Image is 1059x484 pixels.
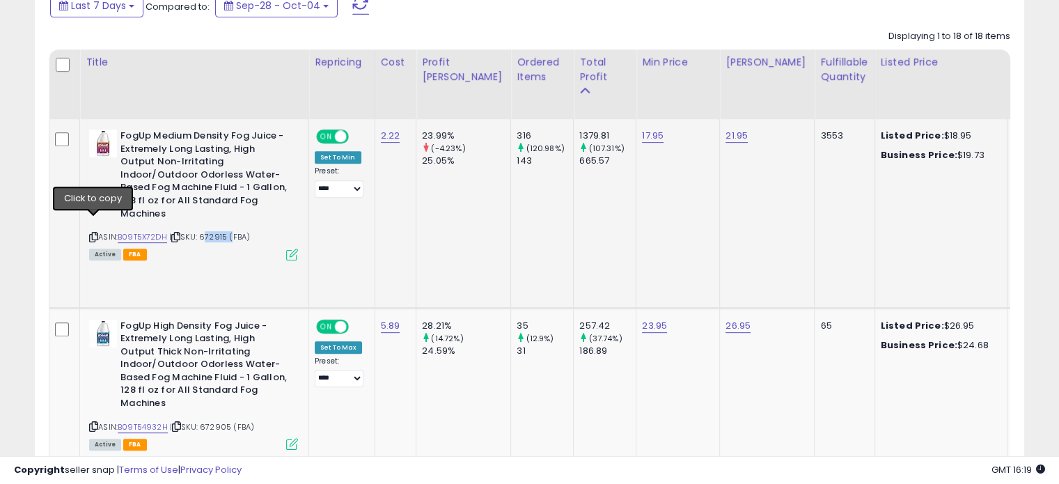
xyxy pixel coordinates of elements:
div: [PERSON_NAME] [725,55,808,70]
div: 23.99% [422,130,510,142]
a: 2.22 [381,129,400,143]
span: 2025-10-12 16:19 GMT [991,463,1045,476]
small: (12.9%) [526,333,554,344]
b: FogUp Medium Density Fog Juice - Extremely Long Lasting, High Output Non-Irritating Indoor/Outdoo... [120,130,290,224]
b: Listed Price: [881,129,944,142]
small: (120.98%) [526,143,564,154]
span: ON [317,320,335,332]
div: Cost [381,55,411,70]
a: 26.95 [725,319,751,333]
div: seller snap | | [14,464,242,477]
div: Fulfillable Quantity [820,55,868,84]
div: 35 [517,320,573,332]
div: 1379.81 [579,130,636,142]
b: Listed Price: [881,319,944,332]
div: Set To Max [315,341,362,354]
img: 41PKDq9M2UL._SL40_.jpg [89,320,117,348]
span: | SKU: 672905 (FBA) [170,421,254,432]
div: Preset: [315,357,364,388]
div: 257.42 [579,320,636,332]
span: All listings currently available for purchase on Amazon [89,439,121,451]
div: 186.89 [579,345,636,357]
strong: Copyright [14,463,65,476]
a: 5.89 [381,319,400,333]
div: ASIN: [89,130,298,259]
span: OFF [347,320,369,332]
div: 25.05% [422,155,510,167]
div: $24.68 [881,339,996,352]
div: Total Profit [579,55,630,84]
div: Title [86,55,303,70]
div: $18.95 [881,130,996,142]
a: B09T5X72DH [118,231,167,243]
a: 17.95 [642,129,664,143]
span: FBA [123,249,147,260]
div: 24.59% [422,345,510,357]
div: 143 [517,155,573,167]
div: 665.57 [579,155,636,167]
div: Repricing [315,55,369,70]
a: Terms of Use [119,463,178,476]
a: 23.95 [642,319,667,333]
small: (14.72%) [431,333,463,344]
div: Min Price [642,55,714,70]
small: (107.31%) [588,143,624,154]
div: Ordered Items [517,55,567,84]
a: 21.95 [725,129,748,143]
b: Business Price: [881,148,957,162]
span: FBA [123,439,147,451]
span: All listings currently available for purchase on Amazon [89,249,121,260]
div: 3553 [820,130,863,142]
div: Listed Price [881,55,1001,70]
div: 28.21% [422,320,510,332]
div: 31 [517,345,573,357]
div: 316 [517,130,573,142]
b: FogUp High Density Fog Juice - Extremely Long Lasting, High Output Thick Non-Irritating Indoor/Ou... [120,320,290,414]
div: Preset: [315,166,364,198]
div: Set To Min [315,151,361,164]
span: | SKU: 672915 (FBA) [169,231,250,242]
b: Business Price: [881,338,957,352]
div: Displaying 1 to 18 of 18 items [888,30,1010,43]
div: $26.95 [881,320,996,332]
div: 65 [820,320,863,332]
a: B09T54932H [118,421,168,433]
div: $19.73 [881,149,996,162]
small: (-4.23%) [431,143,465,154]
img: 41ssDZvieoL._SL40_.jpg [89,130,117,157]
div: Profit [PERSON_NAME] [422,55,505,84]
a: Privacy Policy [180,463,242,476]
small: (37.74%) [588,333,622,344]
span: ON [317,131,335,143]
span: OFF [347,131,369,143]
